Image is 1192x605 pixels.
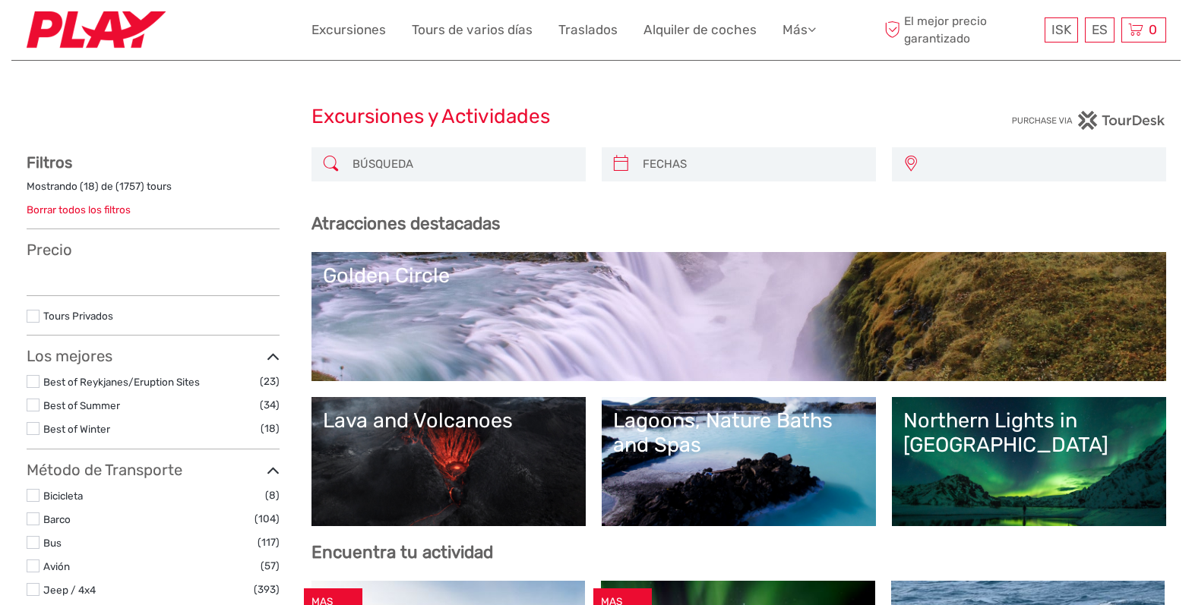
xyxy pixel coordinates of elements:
span: (104) [255,510,280,528]
a: Traslados [558,19,618,41]
a: Best of Summer [43,399,120,411]
img: PurchaseViaTourDesk.png [1011,111,1165,130]
span: (8) [265,487,280,504]
a: Golden Circle [323,263,1155,370]
a: Tours de varios días [412,19,533,41]
div: Mostrando ( ) de ( ) tours [27,179,280,203]
div: ES [1085,17,1115,43]
a: Barco [43,513,71,525]
div: Golden Circle [323,263,1155,288]
a: Excursiones [311,19,386,41]
span: 0 [1146,22,1159,37]
span: (393) [254,581,280,598]
a: Avión [43,560,70,572]
div: Lagoons, Nature Baths and Spas [613,408,865,458]
h3: Los mejores [27,347,280,365]
b: Encuentra tu actividad [311,542,493,562]
a: Bicicleta [43,490,83,502]
div: Northern Lights in [GEOGRAPHIC_DATA] [903,408,1155,458]
label: 18 [84,179,95,194]
h3: Precio [27,241,280,259]
span: (117) [258,534,280,551]
h1: Excursiones y Actividades [311,105,881,129]
a: Alquiler de coches [643,19,757,41]
input: FECHAS [637,151,868,178]
label: 1757 [119,179,141,194]
a: Tours Privados [43,310,113,322]
a: Borrar todos los filtros [27,203,131,216]
span: (57) [261,557,280,575]
img: Fly Play [27,11,166,49]
div: Lava and Volcanoes [323,408,574,433]
a: Best of Reykjanes/Eruption Sites [43,376,200,388]
span: (23) [260,373,280,390]
span: ISK [1051,22,1071,37]
a: Best of Winter [43,423,110,435]
b: Atracciones destacadas [311,213,500,234]
h3: Método de Transporte [27,461,280,479]
a: Lagoons, Nature Baths and Spas [613,408,865,515]
a: Bus [43,537,62,549]
a: Northern Lights in [GEOGRAPHIC_DATA] [903,408,1155,515]
span: (18) [261,420,280,437]
a: Lava and Volcanoes [323,408,574,515]
a: Más [783,19,816,41]
span: (34) [260,396,280,414]
strong: Filtros [27,153,72,172]
input: BÚSQUEDA [346,151,578,178]
span: El mejor precio garantizado [881,13,1041,46]
a: Jeep / 4x4 [43,584,96,596]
